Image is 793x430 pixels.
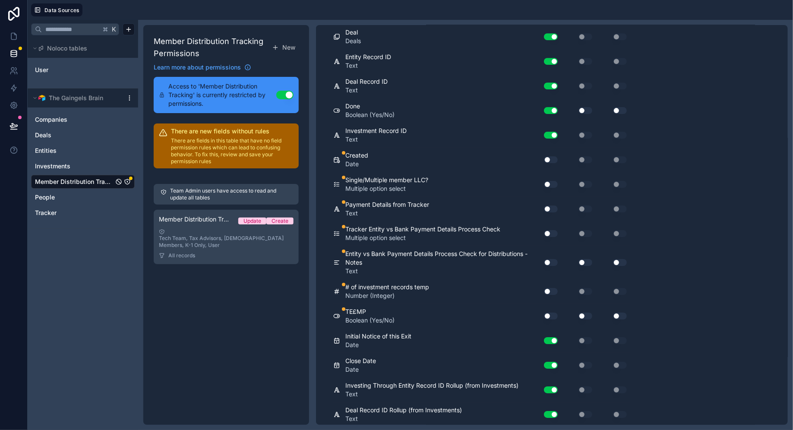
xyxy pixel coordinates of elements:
span: Access to 'Member Distribution Tracking' is currently restricted by permissions. [168,82,276,108]
div: Investments [31,159,135,173]
span: Text [345,61,391,70]
span: TE£MP [345,307,395,316]
span: Created [345,151,368,160]
span: K [111,26,117,32]
a: Learn more about permissions [154,63,251,72]
span: Close Date [345,357,376,365]
button: Data Sources [31,3,82,16]
a: Investments [35,162,114,171]
span: Tracker [35,209,57,217]
span: Investments [35,162,70,171]
span: Number (Integer) [345,291,429,300]
span: Member Distribution Tracking Permission 1 [159,215,231,224]
span: Boolean (Yes/No) [345,111,395,119]
span: Entity vs Bank Payment Details Process Check for Distributions - Notes [345,250,528,267]
span: New [282,43,295,52]
div: Deals [31,128,135,142]
span: Multiple option select [345,184,428,193]
div: Companies [31,113,135,126]
span: Done [345,102,395,111]
a: Deals [35,131,114,139]
div: Tracker [31,206,135,220]
a: Member Distribution Tracking Permission 1UpdateCreateTech Team, Tax Advisors, [DEMOGRAPHIC_DATA] ... [154,210,299,264]
div: Update [243,218,261,224]
span: Investing Through Entity Record ID Rollup (from Investments) [345,381,518,390]
span: Deal Record ID Rollup (from Investments) [345,406,462,414]
span: Payment Details from Tracker [345,200,429,209]
button: Noloco tables [31,42,130,54]
div: Create [272,218,288,224]
span: Entity Record ID [345,53,391,61]
span: Deal [345,28,361,37]
a: People [35,193,114,202]
div: User [31,63,135,77]
span: Noloco tables [47,44,87,53]
span: Single/Multiple member LLC? [345,176,428,184]
h1: Member Distribution Tracking Permissions [154,35,269,60]
p: Team Admin users have access to read and update all tables [170,187,292,201]
h2: There are new fields without rules [171,127,294,136]
span: Data Sources [44,7,79,13]
a: Entities [35,146,114,155]
span: Entities [35,146,57,155]
span: Text [345,414,462,423]
span: All records [168,252,195,259]
span: Text [345,390,518,398]
span: Initial Notice of this Exit [345,332,411,341]
span: Text [345,135,407,144]
span: Text [345,86,388,95]
span: Date [345,365,376,374]
span: Deals [345,37,361,45]
span: # of investment records temp [345,283,429,291]
div: People [31,190,135,204]
span: Companies [35,115,67,124]
span: Multiple option select [345,234,500,242]
span: Tracker Entity vs Bank Payment Details Process Check [345,225,500,234]
p: There are fields in this table that have no field permission rules which can lead to confusing be... [171,137,294,165]
button: Airtable LogoThe Gaingels Brain [31,92,123,104]
div: Member Distribution Tracking [31,175,135,189]
a: Tracker [35,209,114,217]
div: Entities [31,144,135,158]
span: Investment Record ID [345,126,407,135]
span: Learn more about permissions [154,63,241,72]
span: People [35,193,55,202]
a: User [35,66,105,74]
span: Text [345,267,528,275]
button: New [269,40,299,55]
span: The Gaingels Brain [49,94,103,102]
a: Companies [35,115,114,124]
span: User [35,66,48,74]
div: Tech Team, Tax Advisors, [DEMOGRAPHIC_DATA] Members, K-1 Only, User [159,229,294,249]
img: Airtable Logo [38,95,45,101]
a: Member Distribution Tracking [35,177,114,186]
span: Deal Record ID [345,77,388,86]
span: Text [345,209,429,218]
span: Date [345,160,368,168]
span: Deals [35,131,51,139]
span: Date [345,341,411,349]
span: Boolean (Yes/No) [345,316,395,325]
